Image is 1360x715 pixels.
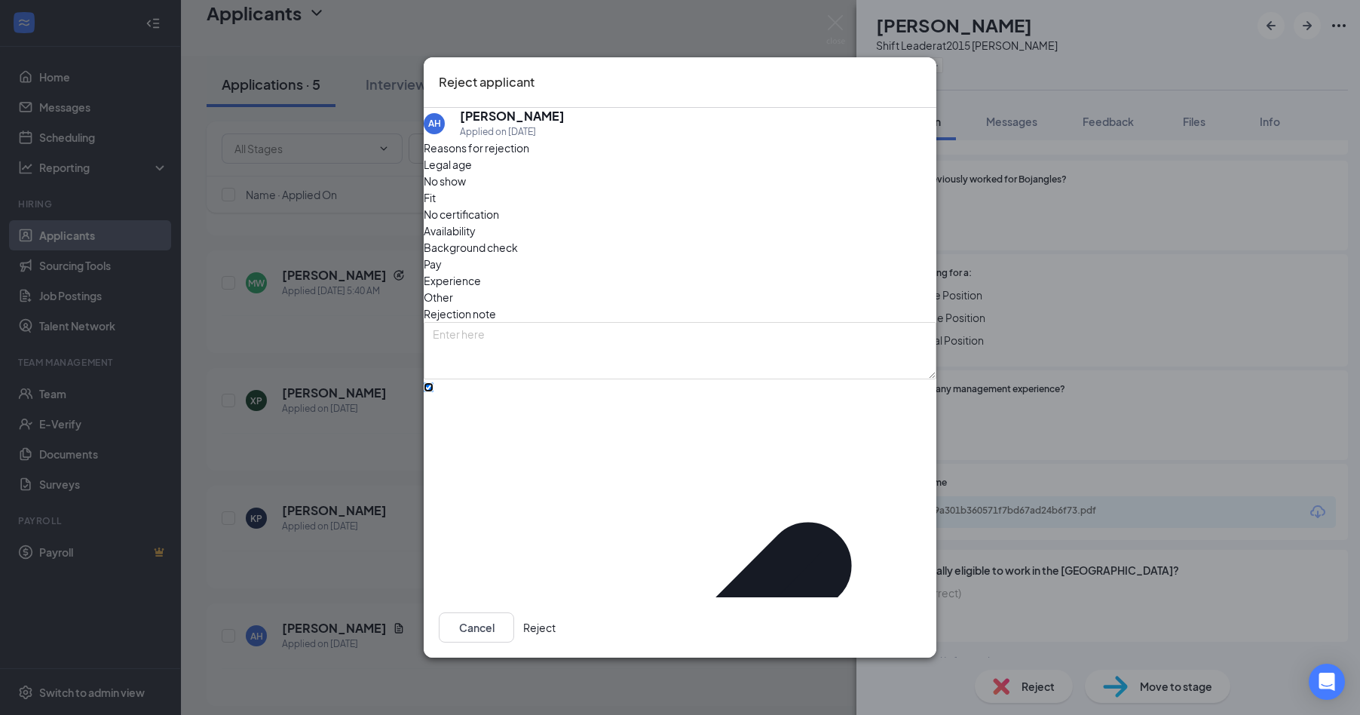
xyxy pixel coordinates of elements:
[523,612,556,643] button: Reject
[424,206,499,222] span: No certification
[424,173,466,189] span: No show
[439,612,514,643] button: Cancel
[424,256,442,272] span: Pay
[439,72,535,92] h3: Reject applicant
[424,272,481,289] span: Experience
[424,289,453,305] span: Other
[460,124,565,140] div: Applied on [DATE]
[424,307,496,321] span: Rejection note
[428,117,441,130] div: AH
[424,189,436,206] span: Fit
[424,156,472,173] span: Legal age
[424,239,518,256] span: Background check
[424,141,529,155] span: Reasons for rejection
[1309,664,1345,700] div: Open Intercom Messenger
[460,108,565,124] h5: [PERSON_NAME]
[424,222,476,239] span: Availability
